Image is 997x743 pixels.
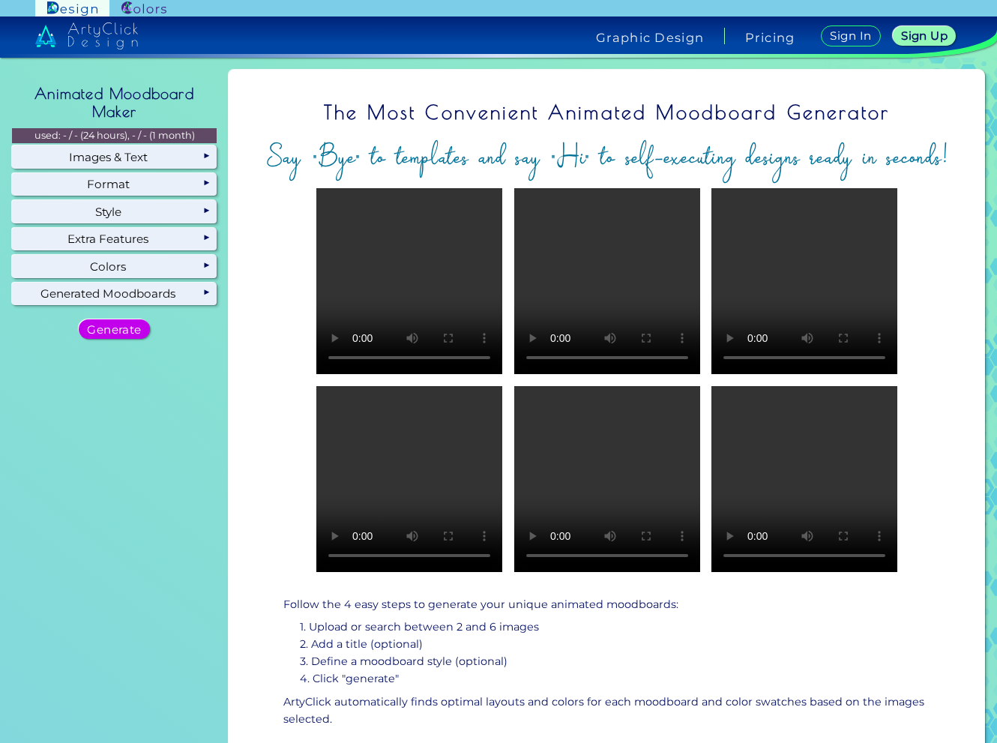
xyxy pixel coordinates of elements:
[12,283,217,305] div: Generated Moodboards
[12,255,217,277] div: Colors
[241,138,973,176] h2: Say "Bye" to templates and say "Hi" to self-executing designs ready in seconds!
[12,173,217,196] div: Format
[90,324,139,334] h5: Generate
[596,31,704,43] h4: Graphic Design
[12,200,217,223] div: Style
[35,22,139,49] img: artyclick_design_logo_white_combined_path.svg
[12,128,217,143] p: used: - / - (24 hours), - / - (1 month)
[896,27,953,45] a: Sign Up
[121,1,166,16] img: ArtyClick Colors logo
[824,26,878,46] a: Sign In
[903,31,945,41] h5: Sign Up
[241,91,973,133] h1: The Most Convenient Animated Moodboard Generator
[745,31,795,43] a: Pricing
[12,228,217,250] div: Extra Features
[300,619,925,688] p: 1. Upload or search between 2 and 6 images 2. Add a title (optional) 3. Define a moodboard style ...
[832,31,870,41] h5: Sign In
[283,596,930,613] p: Follow the 4 easy steps to generate your unique animated moodboards:
[12,77,217,128] h2: Animated Moodboard Maker
[12,145,217,168] div: Images & Text
[283,694,930,728] p: ArtyClick automatically finds optimal layouts and colors for each moodboard and color swatches ba...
